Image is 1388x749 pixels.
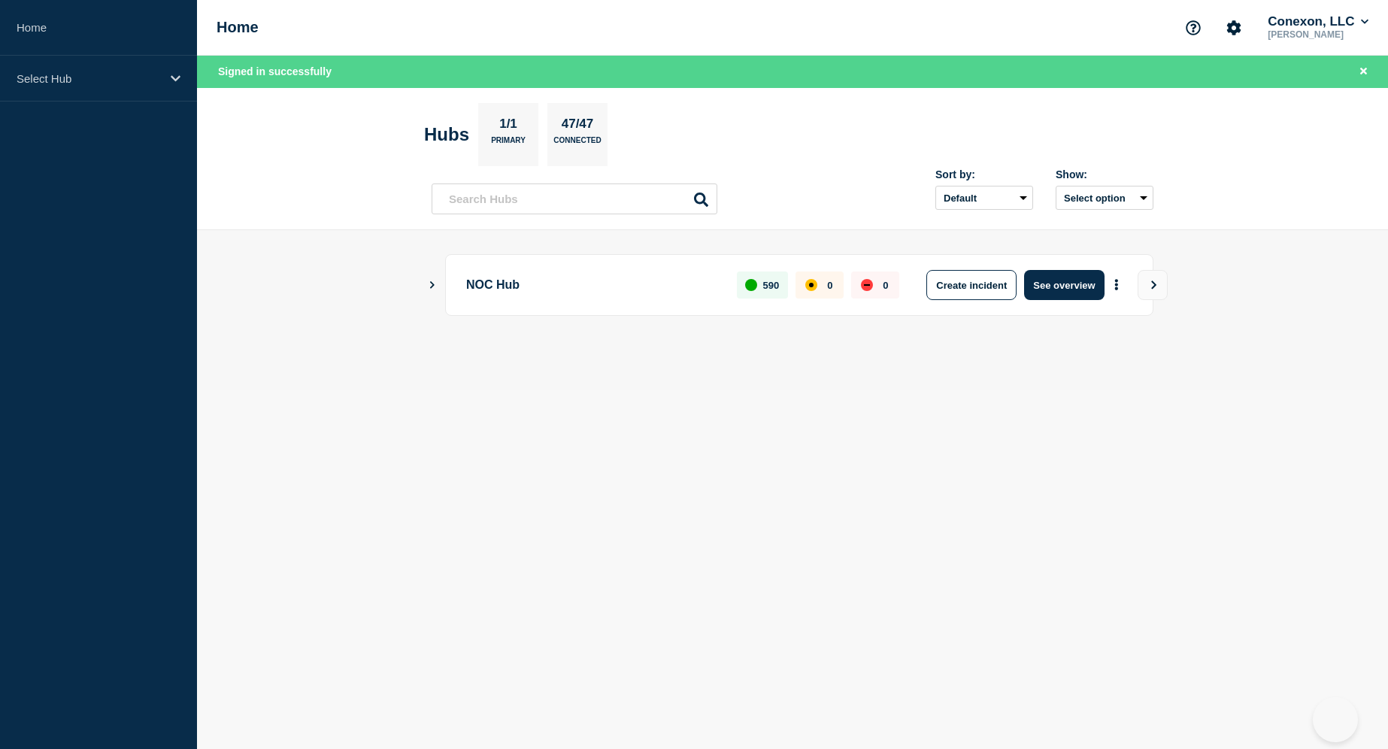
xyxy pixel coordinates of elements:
[556,117,599,136] p: 47/47
[1056,168,1153,180] div: Show:
[745,279,757,291] div: up
[805,279,817,291] div: affected
[926,270,1017,300] button: Create incident
[429,280,436,291] button: Show Connected Hubs
[935,168,1033,180] div: Sort by:
[883,280,888,291] p: 0
[466,270,720,300] p: NOC Hub
[861,279,873,291] div: down
[1354,63,1373,80] button: Close banner
[827,280,832,291] p: 0
[218,65,332,77] span: Signed in successfully
[1138,270,1168,300] button: View
[935,186,1033,210] select: Sort by
[1107,271,1126,299] button: More actions
[1313,697,1358,742] iframe: Help Scout Beacon - Open
[1265,14,1371,29] button: Conexon, LLC
[1265,29,1371,40] p: [PERSON_NAME]
[1177,12,1209,44] button: Support
[17,72,161,85] p: Select Hub
[763,280,780,291] p: 590
[494,117,523,136] p: 1/1
[491,136,526,152] p: Primary
[1056,186,1153,210] button: Select option
[1218,12,1250,44] button: Account settings
[217,19,259,36] h1: Home
[424,124,469,145] h2: Hubs
[553,136,601,152] p: Connected
[432,183,717,214] input: Search Hubs
[1024,270,1104,300] button: See overview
